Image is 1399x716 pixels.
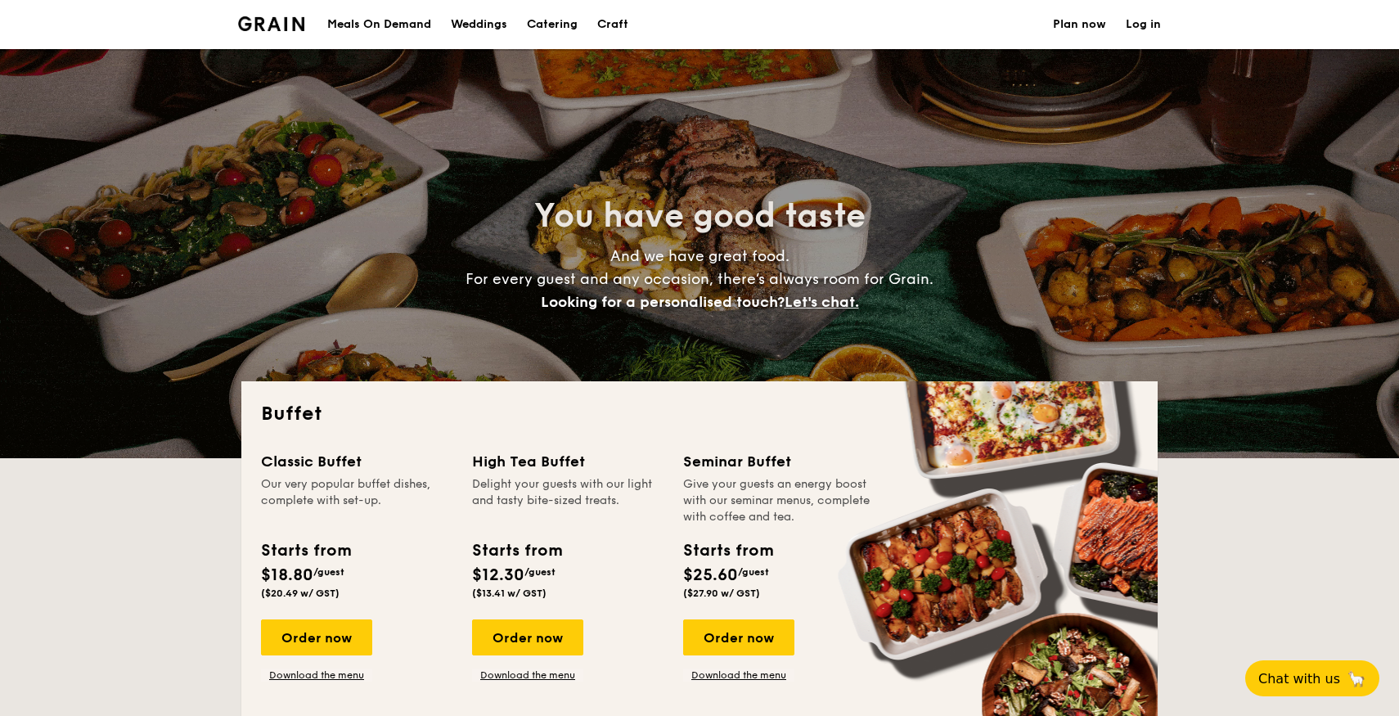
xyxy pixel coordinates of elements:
span: Let's chat. [785,293,859,311]
div: Give your guests an energy boost with our seminar menus, complete with coffee and tea. [683,476,875,525]
a: Download the menu [472,669,583,682]
span: 🦙 [1347,669,1366,688]
h2: Buffet [261,401,1138,427]
div: Our very popular buffet dishes, complete with set-up. [261,476,452,525]
span: ($27.90 w/ GST) [683,588,760,599]
a: Download the menu [683,669,794,682]
div: Delight your guests with our light and tasty bite-sized treats. [472,476,664,525]
span: /guest [524,566,556,578]
button: Chat with us🦙 [1245,660,1379,696]
div: Order now [261,619,372,655]
span: /guest [313,566,344,578]
span: $18.80 [261,565,313,585]
a: Logotype [238,16,304,31]
img: Grain [238,16,304,31]
span: Chat with us [1258,671,1340,687]
div: Starts from [261,538,350,563]
span: $25.60 [683,565,738,585]
div: Starts from [683,538,772,563]
div: Order now [472,619,583,655]
div: Seminar Buffet [683,450,875,473]
span: ($20.49 w/ GST) [261,588,340,599]
a: Download the menu [261,669,372,682]
span: $12.30 [472,565,524,585]
div: Classic Buffet [261,450,452,473]
span: ($13.41 w/ GST) [472,588,547,599]
div: Order now [683,619,794,655]
div: Starts from [472,538,561,563]
div: High Tea Buffet [472,450,664,473]
span: /guest [738,566,769,578]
